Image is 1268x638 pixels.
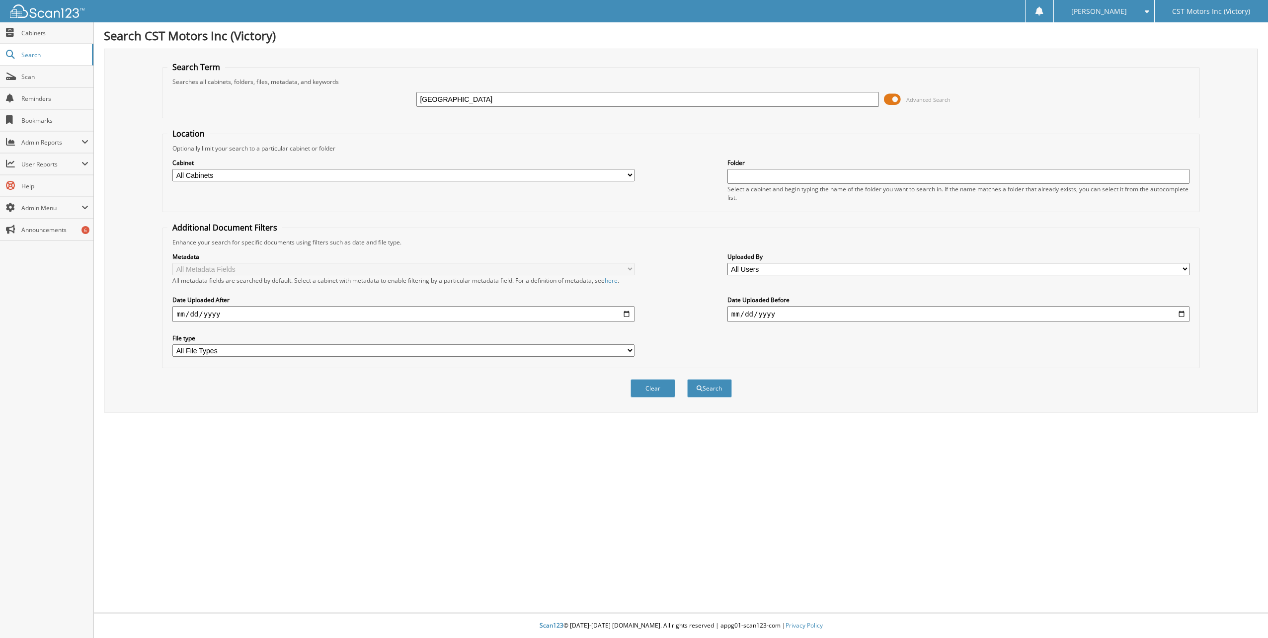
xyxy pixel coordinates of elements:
[727,306,1189,322] input: end
[172,252,634,261] label: Metadata
[172,159,634,167] label: Cabinet
[786,621,823,630] a: Privacy Policy
[172,334,634,342] label: File type
[727,296,1189,304] label: Date Uploaded Before
[727,252,1189,261] label: Uploaded By
[172,306,634,322] input: start
[1071,8,1127,14] span: [PERSON_NAME]
[631,379,675,398] button: Clear
[172,276,634,285] div: All metadata fields are searched by default. Select a cabinet with metadata to enable filtering b...
[167,238,1194,246] div: Enhance your search for specific documents using filters such as date and file type.
[906,96,951,103] span: Advanced Search
[1218,590,1268,638] iframe: Chat Widget
[21,160,81,168] span: User Reports
[727,185,1189,202] div: Select a cabinet and begin typing the name of the folder you want to search in. If the name match...
[21,51,87,59] span: Search
[167,222,282,233] legend: Additional Document Filters
[21,204,81,212] span: Admin Menu
[94,614,1268,638] div: © [DATE]-[DATE] [DOMAIN_NAME]. All rights reserved | appg01-scan123-com |
[1172,8,1250,14] span: CST Motors Inc (Victory)
[605,276,618,285] a: here
[21,73,88,81] span: Scan
[81,226,89,234] div: 6
[10,4,84,18] img: scan123-logo-white.svg
[21,226,88,234] span: Announcements
[21,94,88,103] span: Reminders
[167,78,1194,86] div: Searches all cabinets, folders, files, metadata, and keywords
[21,116,88,125] span: Bookmarks
[21,138,81,147] span: Admin Reports
[540,621,563,630] span: Scan123
[167,128,210,139] legend: Location
[172,296,634,304] label: Date Uploaded After
[167,62,225,73] legend: Search Term
[167,144,1194,153] div: Optionally limit your search to a particular cabinet or folder
[104,27,1258,44] h1: Search CST Motors Inc (Victory)
[727,159,1189,167] label: Folder
[687,379,732,398] button: Search
[21,182,88,190] span: Help
[21,29,88,37] span: Cabinets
